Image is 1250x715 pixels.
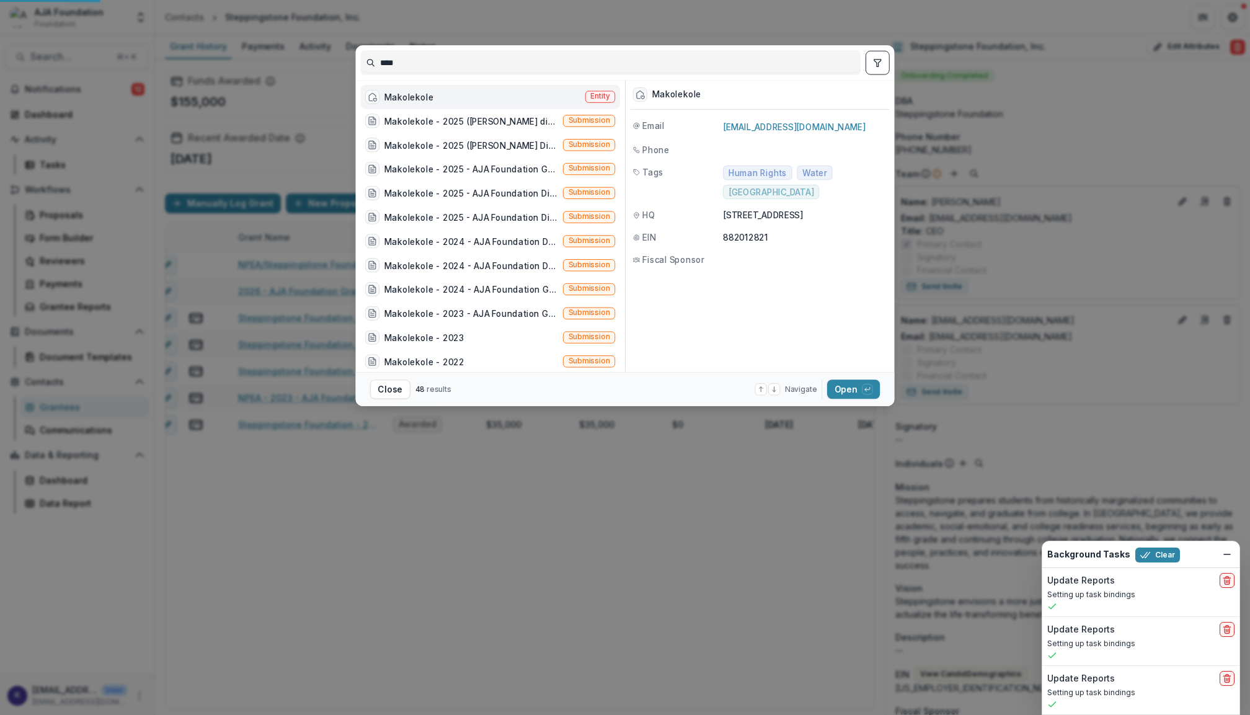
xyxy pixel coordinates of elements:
span: EIN [642,231,656,244]
p: [STREET_ADDRESS] [723,209,887,221]
div: Makolekole - 2024 - AJA Foundation Discretionary Payment Form [384,259,558,272]
span: results [427,384,451,394]
span: Submission [569,164,610,173]
div: Makolekole - 2024 - AJA Foundation Discretionary Payment Form [384,235,558,247]
span: HQ [642,209,655,221]
p: Setting up task bindings [1047,589,1234,600]
p: 882012821 [723,231,887,244]
span: [GEOGRAPHIC_DATA] [729,187,814,197]
button: Clear [1135,548,1180,562]
div: Makolekole - 2023 [384,331,464,344]
span: Submission [569,285,610,293]
div: Makolekole - 2025 ([PERSON_NAME] discretionary grant) [384,115,558,127]
span: 48 [415,384,425,394]
span: Human Rights [729,168,787,178]
h2: Update Reports [1047,575,1115,586]
span: Submission [569,213,610,221]
button: delete [1220,671,1234,686]
a: [EMAIL_ADDRESS][DOMAIN_NAME] [723,122,866,131]
div: Makolekole [384,91,434,103]
span: Submission [569,117,610,125]
span: Email [642,119,665,131]
h2: Background Tasks [1047,549,1130,560]
p: Setting up task bindings [1047,638,1234,649]
button: Dismiss [1220,547,1234,562]
span: Submission [569,141,610,149]
span: Navigate [785,384,817,394]
div: Makolekole [652,89,702,99]
div: Makolekole - 2025 - AJA Foundation Discretionary Payment Form (Discretionary Grants: [PERSON_NAME... [384,187,558,199]
div: Makolekole - 2024 - AJA Foundation Grant Application [384,283,558,296]
span: Phone [642,143,670,156]
button: delete [1220,622,1234,637]
span: Tags [642,166,663,178]
span: Submission [569,189,610,197]
div: Makolekole - 2025 - AJA Foundation Discretionary Payment Form [384,211,558,223]
button: Close [370,380,410,399]
button: Open [827,380,880,399]
div: Makolekole - 2023 - AJA Foundation Grant Application [384,307,558,319]
div: Makolekole - 2025 ([PERSON_NAME] Discretionary [PERSON_NAME]) [384,139,558,151]
span: Submission [569,309,610,318]
div: Makolekole - 2025 - AJA Foundation Grant Application [384,163,558,175]
span: Water [802,168,827,178]
h2: Update Reports [1047,624,1115,635]
span: Submission [569,357,610,366]
button: toggle filters [866,51,890,75]
span: Entity [591,92,610,101]
h2: Update Reports [1047,673,1115,684]
div: Makolekole - 2022 [384,355,464,368]
span: Fiscal Sponsor [642,254,704,266]
span: Submission [569,261,610,270]
span: Submission [569,237,610,246]
span: Submission [569,333,610,342]
p: Setting up task bindings [1047,687,1234,698]
button: delete [1220,573,1234,588]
